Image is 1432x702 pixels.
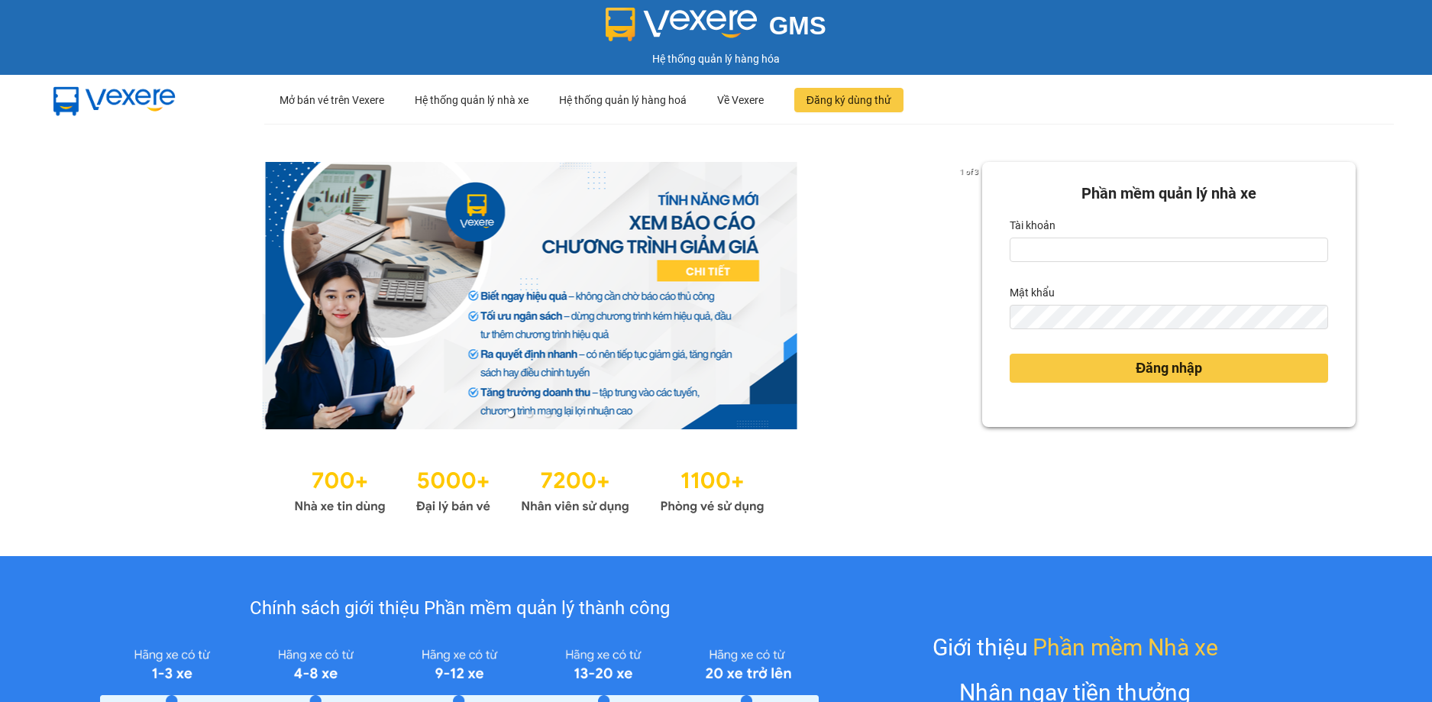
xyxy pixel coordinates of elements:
[1136,357,1202,379] span: Đăng nhập
[526,411,532,417] li: slide item 2
[961,162,982,429] button: next slide / item
[1010,238,1328,262] input: Tài khoản
[717,76,764,125] div: Về Vexere
[1010,305,1328,329] input: Mật khẩu
[100,594,819,623] div: Chính sách giới thiệu Phần mềm quản lý thành công
[933,629,1218,665] div: Giới thiệu
[508,411,514,417] li: slide item 1
[794,88,903,112] button: Đăng ký dùng thử
[1010,213,1055,238] label: Tài khoản
[606,8,757,41] img: logo 2
[955,162,982,182] p: 1 of 3
[38,75,191,125] img: mbUUG5Q.png
[807,92,891,108] span: Đăng ký dùng thử
[1010,354,1328,383] button: Đăng nhập
[1033,629,1218,665] span: Phần mềm Nhà xe
[1010,182,1328,205] div: Phần mềm quản lý nhà xe
[294,460,764,518] img: Statistics.png
[545,411,551,417] li: slide item 3
[769,11,826,40] span: GMS
[1010,280,1055,305] label: Mật khẩu
[4,50,1428,67] div: Hệ thống quản lý hàng hóa
[559,76,687,125] div: Hệ thống quản lý hàng hoá
[415,76,529,125] div: Hệ thống quản lý nhà xe
[606,23,826,35] a: GMS
[280,76,384,125] div: Mở bán vé trên Vexere
[76,162,98,429] button: previous slide / item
